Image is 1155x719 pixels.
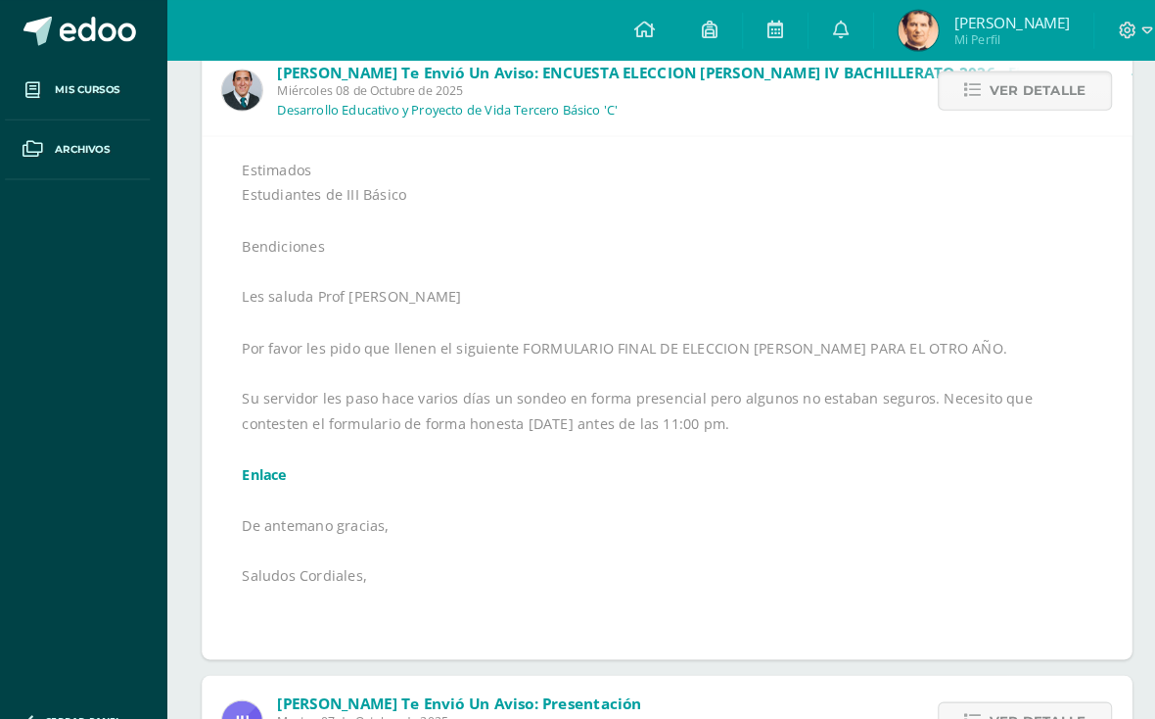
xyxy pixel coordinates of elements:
[65,137,117,153] span: Archivos
[280,79,1113,96] span: Miércoles 08 de Octubre de 2025
[280,673,634,693] span: [PERSON_NAME] te envió un aviso: Presentación
[55,694,129,707] span: Cerrar panel
[16,117,157,174] a: Archivos
[280,693,728,709] span: Martes 07 de Octubre de 2025
[226,68,265,107] img: 2306758994b507d40baaa54be1d4aa7e.png
[884,10,923,49] img: bd9de0096ec0c06527da09f722310bad.png
[280,60,1113,79] span: [PERSON_NAME] te envió un aviso: ENCUESTA ELECCION [PERSON_NAME] IV BACHILLERATO 2026 - ELECCION ...
[246,152,1072,621] div: Estimados Estudiantes de III Básico Bendiciones Les saluda Prof [PERSON_NAME] Por favor les pido ...
[280,99,611,115] p: Desarrollo Educativo y Proyecto de Vida Tercero Básico 'C'
[972,683,1066,719] span: Ver detalle
[246,452,289,470] a: Enlace
[938,29,1050,46] span: Mi Perfil
[65,79,127,95] span: Mis cursos
[16,59,157,117] a: Mis cursos
[972,70,1066,106] span: Ver detalle
[938,12,1050,31] span: [PERSON_NAME]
